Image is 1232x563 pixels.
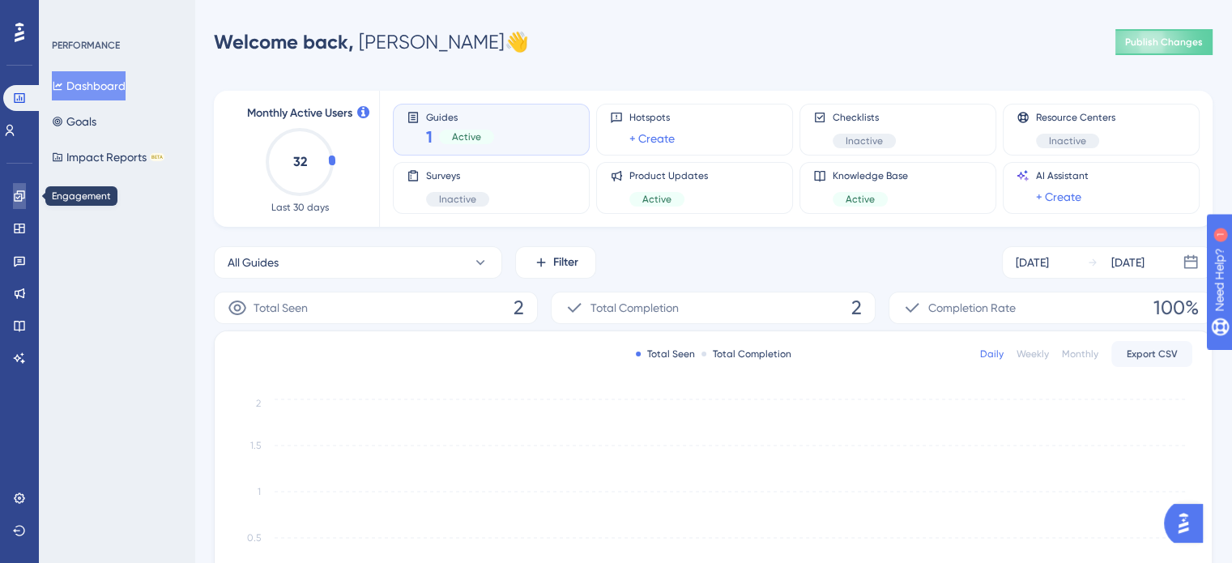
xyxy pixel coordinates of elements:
[642,193,671,206] span: Active
[228,253,279,272] span: All Guides
[590,298,679,318] span: Total Completion
[928,298,1016,318] span: Completion Rate
[439,193,476,206] span: Inactive
[833,111,896,124] span: Checklists
[254,298,308,318] span: Total Seen
[271,201,329,214] span: Last 30 days
[980,348,1004,360] div: Daily
[553,253,578,272] span: Filter
[1049,134,1086,147] span: Inactive
[1036,111,1115,124] span: Resource Centers
[629,169,708,182] span: Product Updates
[1111,253,1145,272] div: [DATE]
[514,295,524,321] span: 2
[1115,29,1213,55] button: Publish Changes
[250,440,261,451] tspan: 1.5
[1111,341,1192,367] button: Export CSV
[113,8,117,21] div: 1
[247,532,261,544] tspan: 0.5
[701,348,791,360] div: Total Completion
[426,126,433,148] span: 1
[1036,169,1089,182] span: AI Assistant
[1125,36,1203,49] span: Publish Changes
[426,169,489,182] span: Surveys
[1016,253,1049,272] div: [DATE]
[293,154,307,169] text: 32
[52,39,120,52] div: PERFORMANCE
[214,29,529,55] div: [PERSON_NAME] 👋
[214,246,502,279] button: All Guides
[150,153,164,161] div: BETA
[1127,348,1178,360] span: Export CSV
[452,130,481,143] span: Active
[426,111,494,122] span: Guides
[515,246,596,279] button: Filter
[52,71,126,100] button: Dashboard
[629,129,675,148] a: + Create
[1062,348,1098,360] div: Monthly
[38,4,101,23] span: Need Help?
[256,397,261,408] tspan: 2
[846,134,883,147] span: Inactive
[851,295,862,321] span: 2
[247,104,352,123] span: Monthly Active Users
[629,111,675,124] span: Hotspots
[833,169,908,182] span: Knowledge Base
[258,486,261,497] tspan: 1
[1017,348,1049,360] div: Weekly
[1153,295,1199,321] span: 100%
[1036,187,1081,207] a: + Create
[1164,499,1213,548] iframe: UserGuiding AI Assistant Launcher
[214,30,354,53] span: Welcome back,
[52,143,164,172] button: Impact ReportsBETA
[846,193,875,206] span: Active
[52,107,96,136] button: Goals
[636,348,695,360] div: Total Seen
